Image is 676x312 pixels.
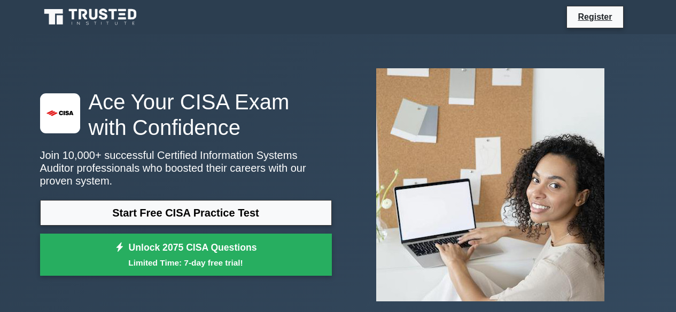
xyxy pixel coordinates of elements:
[40,234,332,276] a: Unlock 2075 CISA QuestionsLimited Time: 7-day free trial!
[40,149,332,187] p: Join 10,000+ successful Certified Information Systems Auditor professionals who boosted their car...
[40,200,332,226] a: Start Free CISA Practice Test
[40,89,332,140] h1: Ace Your CISA Exam with Confidence
[53,257,318,269] small: Limited Time: 7-day free trial!
[571,10,618,23] a: Register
